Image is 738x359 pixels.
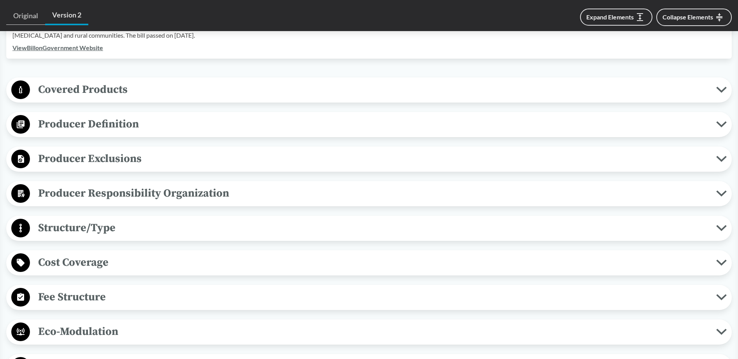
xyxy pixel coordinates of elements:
a: Version 2 [45,6,88,25]
button: Producer Definition [9,115,729,134]
span: Producer Definition [30,115,716,133]
button: Expand Elements [580,9,652,26]
span: Structure/Type [30,219,716,237]
button: Producer Responsibility Organization [9,184,729,204]
button: Collapse Elements [656,9,732,26]
button: Producer Exclusions [9,149,729,169]
span: Eco-Modulation [30,323,716,340]
a: Original [6,7,45,25]
button: Cost Coverage [9,253,729,273]
a: ViewBillonGovernment Website [12,44,103,51]
span: Covered Products [30,81,716,98]
span: Producer Responsibility Organization [30,185,716,202]
button: Eco-Modulation [9,322,729,342]
span: Cost Coverage [30,254,716,271]
span: Producer Exclusions [30,150,716,167]
button: Structure/Type [9,218,729,238]
span: Fee Structure [30,288,716,306]
button: Fee Structure [9,288,729,307]
button: Covered Products [9,80,729,100]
